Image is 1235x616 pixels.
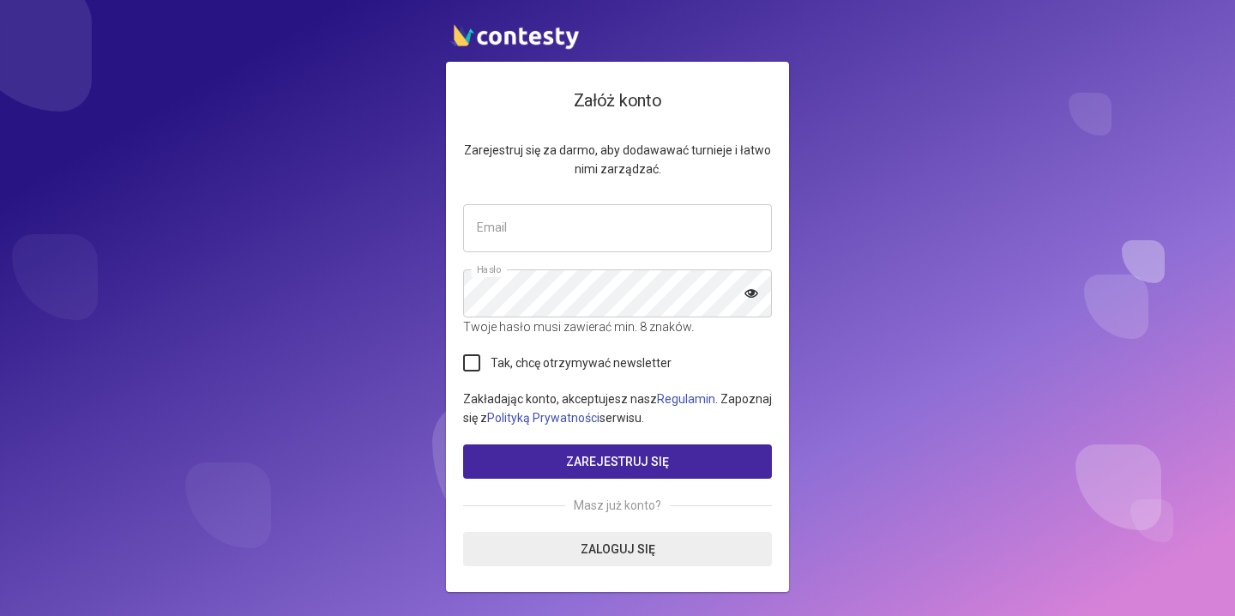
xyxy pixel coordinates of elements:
p: Twoje hasło musi zawierać min. 8 znaków. [463,317,772,336]
img: contesty logo [446,17,583,53]
p: Zarejestruj się za darmo, aby dodawawać turnieje i łatwo nimi zarządzać. [463,141,772,178]
label: Tak, chcę otrzymywać newsletter [463,353,672,372]
a: Regulamin [657,392,715,406]
span: Zarejestruj się [566,455,669,468]
button: Zarejestruj się [463,444,772,479]
p: Zakładając konto, akceptujesz nasz . Zapoznaj się z serwisu. [463,390,772,427]
span: Masz już konto? [565,496,670,515]
h4: Załóż konto [463,88,772,114]
a: Zaloguj się [463,532,772,566]
a: Polityką Prywatności [487,411,599,425]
